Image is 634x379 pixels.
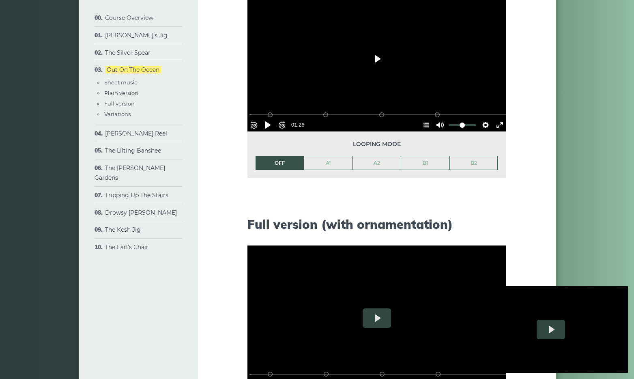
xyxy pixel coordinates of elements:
[304,156,352,170] a: A1
[104,90,138,96] a: Plain version
[105,14,153,22] a: Course Overview
[105,49,150,56] a: The Silver Spear
[105,130,167,137] a: [PERSON_NAME] Reel
[401,156,449,170] a: B1
[256,140,498,149] span: Looping mode
[105,192,168,199] a: Tripping Up The Stairs
[105,209,177,216] a: Drowsy [PERSON_NAME]
[247,217,506,232] h2: Full version (with ornamentation)
[105,226,141,233] a: The Kesh Jig
[104,79,137,86] a: Sheet music
[353,156,401,170] a: A2
[450,156,498,170] a: B2
[104,111,131,117] a: Variations
[105,32,168,39] a: [PERSON_NAME]’s Jig
[105,147,161,154] a: The Lilting Banshee
[104,100,135,107] a: Full version
[105,66,161,73] a: Out On The Ocean
[105,243,148,251] a: The Earl’s Chair
[95,164,165,181] a: The [PERSON_NAME] Gardens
